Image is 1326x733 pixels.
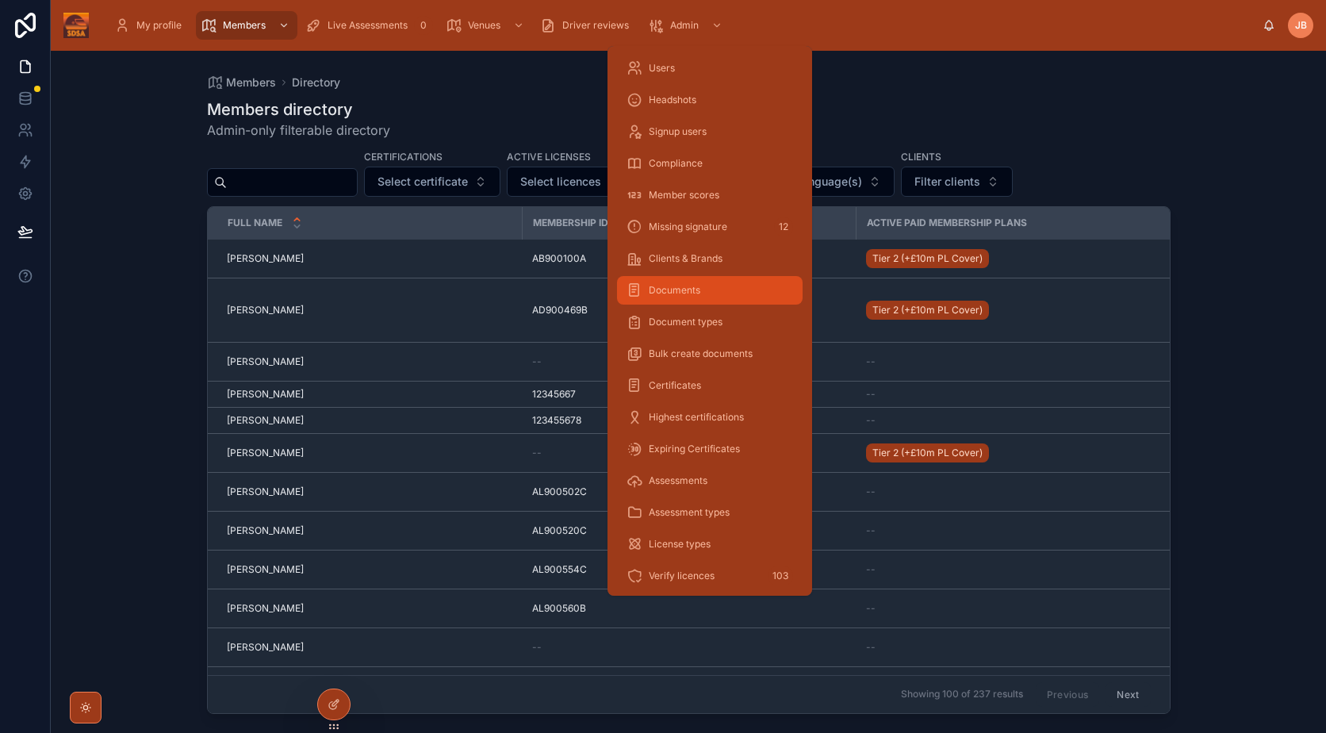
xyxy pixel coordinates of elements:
a: Certificates [617,371,803,400]
a: Verify licences103 [617,562,803,590]
a: -- [866,602,1172,615]
span: My profile [136,19,182,32]
a: Live Assessments0 [301,11,438,40]
img: App logo [63,13,89,38]
a: Highest certifications [617,403,803,432]
span: Expiring Certificates [649,443,740,455]
a: Tier 2 (+£10m PL Cover) [866,297,1172,323]
a: Compliance [617,149,803,178]
div: 0 [414,16,433,35]
span: Assessments [649,474,707,487]
span: Venues [468,19,500,32]
span: Users [649,62,675,75]
span: [PERSON_NAME] [227,524,304,537]
span: Directory [292,75,340,90]
span: Members [226,75,276,90]
span: -- [866,388,876,401]
a: 123455678 [532,414,847,427]
span: Tier 2 (+£10m PL Cover) [872,304,983,317]
span: -- [866,563,876,576]
a: Tier 2 (+£10m PL Cover) [866,246,1172,271]
a: Assessments [617,466,803,495]
a: [PERSON_NAME] [227,641,513,654]
span: -- [866,524,876,537]
a: Assessment types [617,498,803,527]
span: Assessment types [649,506,730,519]
span: AL900554C [532,563,587,576]
span: AL900560B [532,602,586,615]
a: Admin [643,11,730,40]
a: 12345667 [532,388,847,401]
a: Headshots [617,86,803,114]
span: [PERSON_NAME] [227,388,304,401]
span: Clients & Brands [649,252,722,265]
a: Signup users [617,117,803,146]
span: -- [532,641,542,654]
span: Filter clients [914,174,980,190]
a: AD900469B [532,304,847,317]
a: My profile [109,11,193,40]
a: AL900502C [532,485,847,498]
span: -- [866,485,876,498]
a: -- [866,388,1172,401]
span: Verify licences [649,570,715,582]
span: Driver reviews [562,19,629,32]
a: Bulk create documents [617,340,803,368]
a: License types [617,530,803,558]
a: Member scores [617,181,803,209]
a: [PERSON_NAME] [227,524,513,537]
span: -- [866,355,876,368]
a: [PERSON_NAME] [227,602,513,615]
div: 12 [774,217,793,236]
a: Tier 2 (+£10m PL Cover) [866,443,989,462]
a: Document types [617,308,803,336]
span: AB900100A [532,252,586,265]
a: AL900554C [532,563,847,576]
label: Active licenses [507,149,591,163]
span: Member scores [649,189,719,201]
a: [PERSON_NAME] [227,414,513,427]
span: [PERSON_NAME] [227,252,304,265]
h1: Members directory [207,98,390,121]
span: Signup users [649,125,707,138]
span: Membership ID [533,217,608,229]
span: -- [532,447,542,459]
span: Bulk create documents [649,347,753,360]
span: [PERSON_NAME] [227,355,304,368]
span: Document types [649,316,722,328]
a: [PERSON_NAME] [227,252,513,265]
span: [PERSON_NAME] [227,602,304,615]
a: Missing signature12 [617,213,803,241]
span: Members [223,19,266,32]
span: Highest certifications [649,411,744,424]
span: Headshots [649,94,696,106]
a: Clients & Brands [617,244,803,273]
span: AD900469B [532,304,588,317]
span: [PERSON_NAME] [227,563,304,576]
span: Live Assessments [328,19,408,32]
span: Certificates [649,379,701,392]
span: AL900502C [532,485,587,498]
span: Filter Language(s) [765,174,862,190]
a: [PERSON_NAME] [227,304,513,317]
a: AB900100A [532,252,847,265]
a: -- [866,414,1172,427]
span: [PERSON_NAME] [227,485,304,498]
a: Expiring Certificates [617,435,803,463]
span: AL900520C [532,524,587,537]
span: -- [866,414,876,427]
a: Tier 2 (+£10m PL Cover) [866,440,1172,466]
span: Missing signature [649,221,727,233]
span: -- [532,355,542,368]
a: AL900560B [532,602,847,615]
a: [PERSON_NAME] [227,355,513,368]
span: Admin-only filterable directory [207,121,390,140]
button: Select Button [507,167,634,197]
a: -- [532,355,847,368]
a: Tier 2 (+£10m PL Cover) [866,301,989,320]
a: -- [866,563,1172,576]
span: [PERSON_NAME] [227,447,304,459]
button: Select Button [752,167,895,197]
span: [PERSON_NAME] [227,304,304,317]
button: Select Button [364,167,500,197]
